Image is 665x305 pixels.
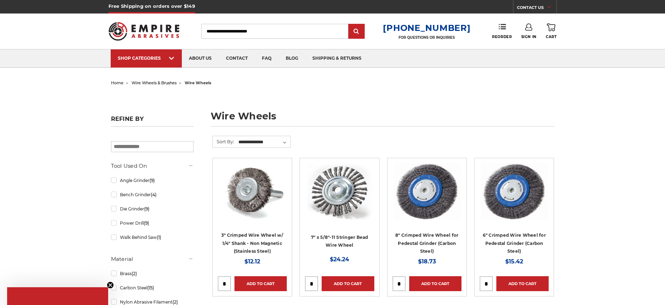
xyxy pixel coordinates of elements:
a: home [111,80,123,85]
a: Walk Behind Saw [111,231,194,244]
a: Add to Cart [234,276,287,291]
a: Power Drill [111,217,194,229]
img: 7" x 5/8"-11 Stringer Bead Wire Wheel [305,163,374,220]
a: Reorder [492,23,512,39]
a: [PHONE_NUMBER] [383,23,470,33]
span: (9) [144,206,149,212]
a: wire wheels & brushes [132,80,176,85]
a: shipping & returns [305,49,369,68]
h5: Tool Used On [111,162,194,170]
label: Sort By: [213,136,234,147]
a: Brass [111,267,194,280]
img: 8" Crimped Wire Wheel for Pedestal Grinder [392,163,461,220]
img: Crimped Wire Wheel with Shank Non Magnetic [218,163,287,220]
a: Bench Grinder [111,188,194,201]
p: FOR QUESTIONS OR INQUIRIES [383,35,470,40]
span: (9) [149,178,155,183]
a: Cart [546,23,556,39]
a: Carbon Steel [111,282,194,294]
a: 7" x 5/8"-11 Stringer Bead Wire Wheel [305,163,374,254]
span: $12.12 [244,258,260,265]
a: about us [182,49,219,68]
span: Reorder [492,34,512,39]
span: (2) [132,271,137,276]
img: Empire Abrasives [109,17,180,45]
a: Angle Grinder [111,174,194,187]
span: (9) [144,220,149,226]
a: CONTACT US [517,4,556,14]
a: Add to Cart [496,276,549,291]
span: $18.73 [418,258,436,265]
a: blog [279,49,305,68]
a: contact [219,49,255,68]
h1: wire wheels [211,111,554,127]
img: 6" Crimped Wire Wheel for Pedestal Grinder [480,163,549,220]
span: Cart [546,34,556,39]
h5: Material [111,255,194,263]
div: Close teaser [7,287,108,305]
button: Close teaser [107,282,114,289]
select: Sort By: [237,137,290,148]
span: $24.24 [330,256,349,263]
span: Sign In [521,34,537,39]
span: (1) [157,235,161,240]
div: SHOP CATEGORIES [118,55,175,61]
a: Add to Cart [409,276,461,291]
a: faq [255,49,279,68]
span: (2) [173,299,178,305]
a: 6" Crimped Wire Wheel for Pedestal Grinder [480,163,549,254]
h5: Refine by [111,116,194,127]
span: $15.42 [505,258,523,265]
span: wire wheels [185,80,211,85]
a: Die Grinder [111,203,194,215]
a: 8" Crimped Wire Wheel for Pedestal Grinder [392,163,461,254]
span: (4) [151,192,157,197]
a: Crimped Wire Wheel with Shank Non Magnetic [218,163,287,254]
a: Add to Cart [322,276,374,291]
span: (15) [147,285,154,290]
